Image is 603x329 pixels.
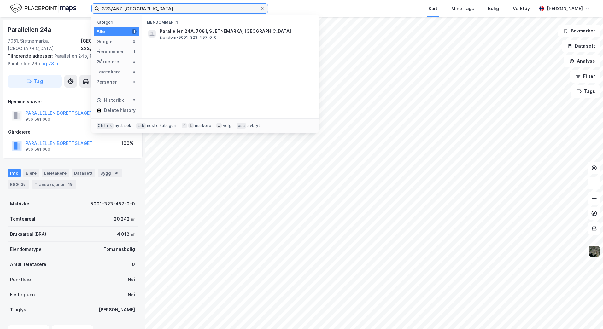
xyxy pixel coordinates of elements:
[488,5,499,12] div: Bolig
[8,75,62,88] button: Tag
[26,147,50,152] div: 956 581 060
[132,39,137,44] div: 0
[558,25,600,37] button: Bokmerker
[104,107,136,114] div: Delete history
[513,5,530,12] div: Verktøy
[97,38,113,45] div: Google
[147,123,177,128] div: neste kategori
[10,291,35,298] div: Festegrunn
[10,261,46,268] div: Antall leietakere
[23,169,39,177] div: Eiere
[10,276,31,283] div: Punktleie
[26,117,50,122] div: 956 581 060
[97,78,117,86] div: Personer
[571,85,600,98] button: Tags
[8,169,21,177] div: Info
[132,49,137,54] div: 1
[66,181,74,188] div: 49
[98,169,122,177] div: Bygg
[564,55,600,67] button: Analyse
[8,25,53,35] div: Parallellen 24a
[571,299,603,329] iframe: Chat Widget
[562,40,600,52] button: Datasett
[132,79,137,84] div: 0
[195,123,211,128] div: markere
[97,123,114,129] div: Ctrl + k
[132,261,135,268] div: 0
[142,15,319,26] div: Eiendommer (1)
[451,5,474,12] div: Mine Tags
[99,4,260,13] input: Søk på adresse, matrikkel, gårdeiere, leietakere eller personer
[97,96,124,104] div: Historikk
[112,170,120,176] div: 68
[132,98,137,103] div: 0
[72,169,95,177] div: Datasett
[547,5,583,12] div: [PERSON_NAME]
[132,29,137,34] div: 1
[99,306,135,314] div: [PERSON_NAME]
[8,128,137,136] div: Gårdeiere
[237,123,246,129] div: esc
[97,68,121,76] div: Leietakere
[247,123,260,128] div: avbryt
[570,70,600,83] button: Filter
[10,306,28,314] div: Tinglyst
[10,200,31,208] div: Matrikkel
[97,58,119,66] div: Gårdeiere
[10,245,42,253] div: Eiendomstype
[97,48,124,55] div: Eiendommer
[114,215,135,223] div: 20 242 ㎡
[132,69,137,74] div: 0
[32,180,76,189] div: Transaksjoner
[20,181,27,188] div: 25
[10,215,35,223] div: Tomteareal
[81,37,138,52] div: [GEOGRAPHIC_DATA], 323/457
[160,35,217,40] span: Eiendom • 5001-323-457-0-0
[91,200,135,208] div: 5001-323-457-0-0
[571,299,603,329] div: Kontrollprogram for chat
[117,230,135,238] div: 4 018 ㎡
[42,169,69,177] div: Leietakere
[128,276,135,283] div: Nei
[103,245,135,253] div: Tomannsbolig
[10,3,76,14] img: logo.f888ab2527a4732fd821a326f86c7f29.svg
[121,140,133,147] div: 100%
[429,5,437,12] div: Kart
[10,230,46,238] div: Bruksareal (BRA)
[97,28,105,35] div: Alle
[160,27,311,35] span: Parallellen 24A, 7081, SJETNEMARKA, [GEOGRAPHIC_DATA]
[8,52,132,67] div: Parallellen 24b, Parallellen 26a, Parallellen 26b
[128,291,135,298] div: Nei
[136,123,146,129] div: tab
[8,53,54,59] span: Tilhørende adresser:
[8,180,29,189] div: ESG
[132,59,137,64] div: 0
[223,123,231,128] div: velg
[8,98,137,106] div: Hjemmelshaver
[8,37,81,52] div: 7081, Sjetnemarka, [GEOGRAPHIC_DATA]
[97,20,139,25] div: Kategori
[115,123,132,128] div: nytt søk
[588,245,600,257] img: 9k=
